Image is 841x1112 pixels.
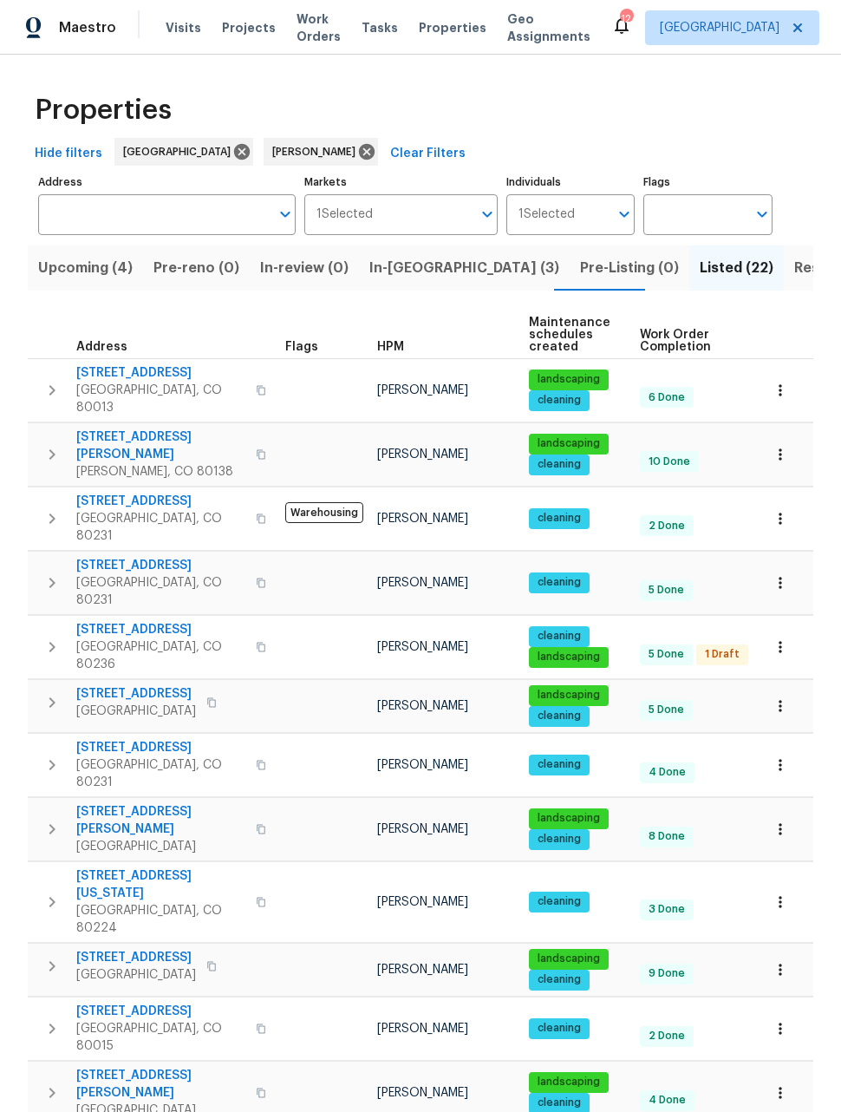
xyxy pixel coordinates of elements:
span: cleaning [531,575,588,590]
span: cleaning [531,629,588,644]
span: HPM [377,341,404,353]
span: Address [76,341,127,353]
span: [PERSON_NAME] [377,513,468,525]
span: [PERSON_NAME], CO 80138 [76,463,245,481]
span: [STREET_ADDRESS] [76,364,245,382]
span: 4 Done [642,765,693,780]
span: landscaping [531,372,607,387]
span: [PERSON_NAME] [377,641,468,653]
span: 2 Done [642,519,692,533]
span: [STREET_ADDRESS][US_STATE] [76,867,245,902]
span: 3 Done [642,902,692,917]
span: [STREET_ADDRESS] [76,557,245,574]
span: [GEOGRAPHIC_DATA] [76,838,245,855]
span: cleaning [531,457,588,472]
span: Maintenance schedules created [529,317,610,353]
span: cleaning [531,511,588,526]
span: cleaning [531,1021,588,1036]
span: 5 Done [642,703,691,717]
span: 2 Done [642,1029,692,1043]
span: 9 Done [642,966,692,981]
span: cleaning [531,894,588,909]
span: Work Order Completion [640,329,749,353]
button: Open [750,202,774,226]
span: [STREET_ADDRESS] [76,621,245,638]
span: [PERSON_NAME] [377,448,468,461]
span: [GEOGRAPHIC_DATA] [76,966,196,984]
span: [GEOGRAPHIC_DATA], CO 80231 [76,574,245,609]
span: landscaping [531,811,607,826]
span: Pre-Listing (0) [580,256,679,280]
span: [PERSON_NAME] [377,384,468,396]
span: 4 Done [642,1093,693,1108]
span: [PERSON_NAME] [377,823,468,835]
span: Work Orders [297,10,341,45]
div: [GEOGRAPHIC_DATA] [114,138,253,166]
span: 1 Selected [316,207,373,222]
span: [GEOGRAPHIC_DATA], CO 80231 [76,510,245,545]
span: [GEOGRAPHIC_DATA], CO 80013 [76,382,245,416]
span: [GEOGRAPHIC_DATA], CO 80015 [76,1020,245,1055]
span: Projects [222,19,276,36]
span: cleaning [531,972,588,987]
button: Clear Filters [383,138,473,170]
span: landscaping [531,436,607,451]
span: In-review (0) [260,256,349,280]
span: [GEOGRAPHIC_DATA] [123,143,238,160]
span: Tasks [362,22,398,34]
span: 5 Done [642,647,691,662]
span: [PERSON_NAME] [377,759,468,771]
span: [PERSON_NAME] [377,896,468,908]
span: cleaning [531,832,588,847]
span: landscaping [531,952,607,966]
span: [PERSON_NAME] [377,1023,468,1035]
span: In-[GEOGRAPHIC_DATA] (3) [369,256,559,280]
span: 10 Done [642,455,697,469]
span: [STREET_ADDRESS][PERSON_NAME] [76,803,245,838]
div: 12 [620,10,632,28]
button: Open [612,202,636,226]
span: landscaping [531,1075,607,1089]
span: Flags [285,341,318,353]
span: landscaping [531,688,607,703]
span: cleaning [531,1096,588,1110]
label: Markets [304,177,498,187]
span: [STREET_ADDRESS] [76,685,196,703]
label: Address [38,177,296,187]
span: [PERSON_NAME] [377,577,468,589]
button: Open [475,202,499,226]
span: Visits [166,19,201,36]
span: 6 Done [642,390,692,405]
label: Flags [643,177,773,187]
span: [GEOGRAPHIC_DATA] [660,19,779,36]
span: [PERSON_NAME] [377,964,468,976]
button: Open [273,202,297,226]
span: [GEOGRAPHIC_DATA], CO 80236 [76,638,245,673]
div: [PERSON_NAME] [264,138,378,166]
span: [PERSON_NAME] [377,1087,468,1099]
span: Pre-reno (0) [153,256,239,280]
span: Upcoming (4) [38,256,133,280]
span: [STREET_ADDRESS] [76,493,245,510]
span: landscaping [531,650,607,664]
span: [STREET_ADDRESS] [76,739,245,756]
label: Individuals [506,177,636,187]
span: 8 Done [642,829,692,844]
span: [STREET_ADDRESS] [76,949,196,966]
span: cleaning [531,393,588,408]
span: [STREET_ADDRESS] [76,1003,245,1020]
span: Properties [35,101,172,119]
span: [GEOGRAPHIC_DATA] [76,703,196,720]
span: [PERSON_NAME] [377,700,468,712]
span: [STREET_ADDRESS][PERSON_NAME] [76,1067,245,1102]
span: [GEOGRAPHIC_DATA], CO 80231 [76,756,245,791]
span: 5 Done [642,583,691,598]
span: Properties [419,19,486,36]
span: Listed (22) [700,256,773,280]
span: cleaning [531,757,588,772]
span: [GEOGRAPHIC_DATA], CO 80224 [76,902,245,937]
span: cleaning [531,709,588,723]
span: 1 Draft [698,647,746,662]
button: Hide filters [28,138,109,170]
span: Maestro [59,19,116,36]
